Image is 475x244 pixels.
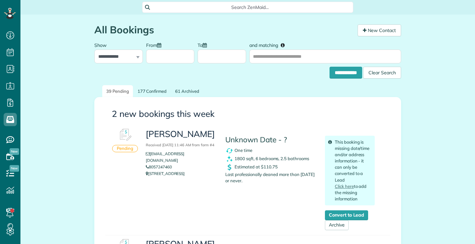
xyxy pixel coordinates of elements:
h4: Unknown Date - ? [225,136,315,144]
label: From [146,39,165,51]
a: 61 Archived [171,85,203,97]
div: Pending [112,145,138,152]
a: 39 Pending [102,85,133,97]
div: Last professionally cleaned more than [DATE] or never. [220,125,320,184]
a: Archive [325,220,349,230]
a: Convert to Lead [325,210,368,220]
span: One time [235,148,252,153]
img: Booking #610141 [115,125,135,145]
span: Estimated at $110.75 [235,164,277,169]
span: New [10,148,19,155]
label: and matching [249,39,289,51]
a: New Contact [358,24,401,36]
div: Clear Search [363,67,401,79]
img: clean_symbol_icon-dd072f8366c07ea3eb8378bb991ecd12595f4b76d916a6f83395f9468ae6ecae.png [225,155,234,163]
h3: 2 new bookings this week [112,109,384,119]
span: 1800 sqft, 6 bedrooms, 2.5 bathrooms [235,156,309,161]
a: Clear Search [363,68,401,73]
a: Click here [335,184,354,189]
div: This booking is missing date/time and/or address information - it can only be converted to a Lead... [325,136,375,205]
h1: All Bookings [94,24,353,35]
img: dollar_symbol_icon-bd8a6898b2649ec353a9eba708ae97d8d7348bddd7d2aed9b7e4bf5abd9f4af5.png [225,163,234,171]
img: recurrence_symbol_icon-7cc721a9f4fb8f7b0289d3d97f09a2e367b638918f1a67e51b1e7d8abe5fb8d8.png [225,147,234,155]
a: [EMAIL_ADDRESS][DOMAIN_NAME] [146,151,184,163]
a: 177 Confirmed [134,85,171,97]
a: 8057247460 [146,164,172,169]
small: Received [DATE] 11:46 AM from form #4 [146,143,214,147]
span: New [10,165,19,172]
h3: [PERSON_NAME] [146,129,215,148]
label: To [198,39,210,51]
p: [STREET_ADDRESS] [146,170,215,177]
